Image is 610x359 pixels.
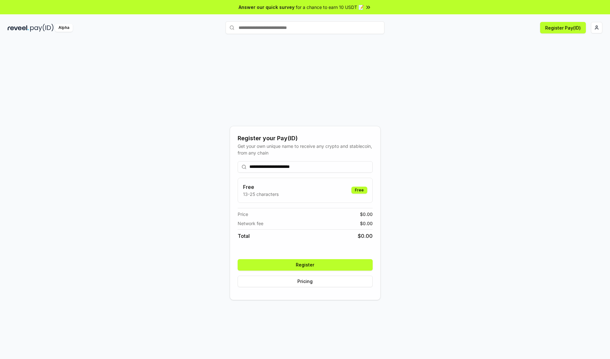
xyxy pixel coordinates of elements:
[8,24,29,32] img: reveel_dark
[238,232,250,240] span: Total
[360,220,373,227] span: $ 0.00
[243,191,279,197] p: 13-25 characters
[238,259,373,271] button: Register
[243,183,279,191] h3: Free
[30,24,54,32] img: pay_id
[351,187,367,194] div: Free
[358,232,373,240] span: $ 0.00
[238,211,248,217] span: Price
[239,4,295,10] span: Answer our quick survey
[238,143,373,156] div: Get your own unique name to receive any crypto and stablecoin, from any chain
[238,276,373,287] button: Pricing
[296,4,364,10] span: for a chance to earn 10 USDT 📝
[238,220,263,227] span: Network fee
[55,24,73,32] div: Alpha
[540,22,586,33] button: Register Pay(ID)
[238,134,373,143] div: Register your Pay(ID)
[360,211,373,217] span: $ 0.00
